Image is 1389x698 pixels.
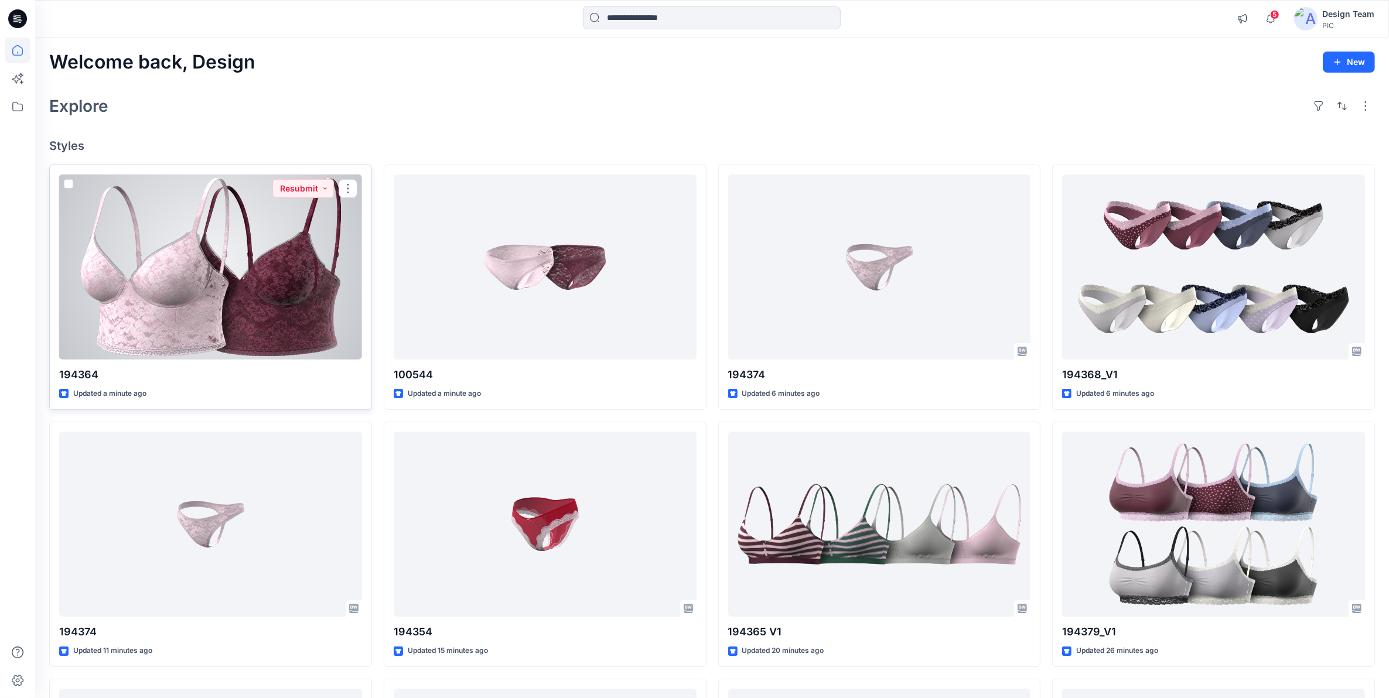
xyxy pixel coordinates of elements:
p: Updated 11 minutes ago [73,645,152,657]
p: Updated 6 minutes ago [742,388,820,400]
p: 194379_V1 [1062,624,1365,640]
a: 100544 [394,174,697,360]
p: 194354 [394,624,697,640]
a: 194365 V1 [728,432,1031,617]
a: 194368_V1 [1062,174,1365,360]
button: New [1323,52,1375,73]
p: 100544 [394,367,697,383]
p: 194374 [728,367,1031,383]
p: Updated a minute ago [73,388,146,400]
p: Updated a minute ago [408,388,481,400]
p: 194368_V1 [1062,367,1365,383]
a: 194374 [728,174,1031,360]
p: Updated 15 minutes ago [408,645,488,657]
h4: Styles [49,139,1375,153]
h2: Explore [49,97,108,115]
span: 5 [1270,10,1279,19]
div: PIC [1322,21,1374,30]
p: 194365 V1 [728,624,1031,640]
a: 194379_V1 [1062,432,1365,617]
p: Updated 20 minutes ago [742,645,824,657]
a: 194354 [394,432,697,617]
h2: Welcome back, Design [49,52,255,73]
p: 194374 [59,624,362,640]
p: Updated 26 minutes ago [1076,645,1158,657]
div: Design Team [1322,7,1374,21]
p: Updated 6 minutes ago [1076,388,1154,400]
img: avatar [1294,7,1318,30]
a: 194364 [59,174,362,360]
a: 194374 [59,432,362,617]
p: 194364 [59,367,362,383]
